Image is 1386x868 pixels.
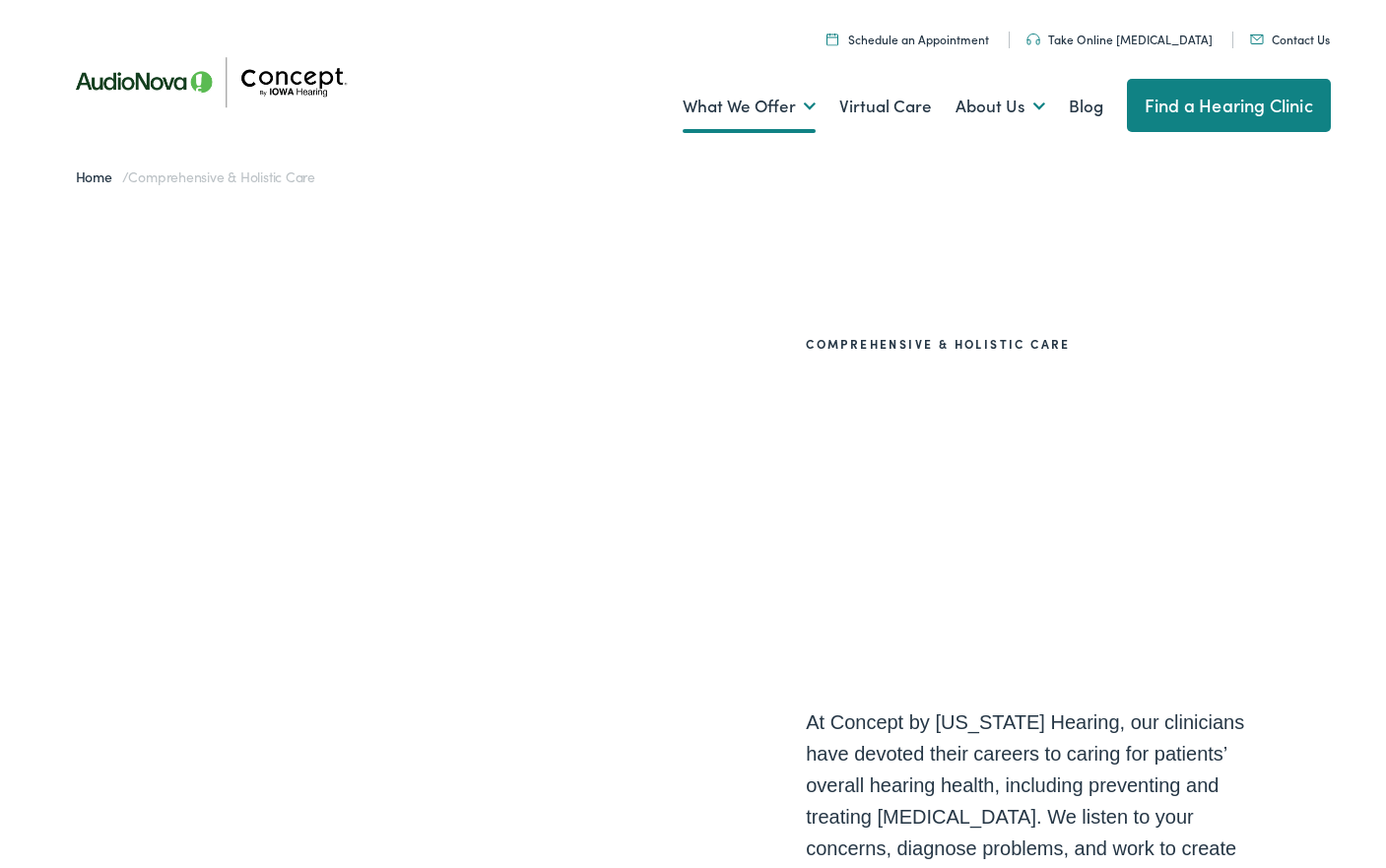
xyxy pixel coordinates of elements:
a: Blog [1069,70,1103,143]
h2: Comprehensive & Holistic Care [806,337,1279,351]
span: Comprehensive & Holistic Care [128,167,315,186]
span: / [76,167,316,186]
img: A calendar icon to schedule an appointment at Concept by Iowa Hearing. [826,33,838,45]
a: Find a Hearing Clinic [1127,79,1331,132]
a: Contact Us [1250,31,1330,47]
a: Virtual Care [839,70,932,143]
a: Schedule an Appointment [826,31,989,47]
img: utility icon [1026,33,1040,45]
img: utility icon [1250,34,1264,44]
a: What We Offer [683,70,816,143]
a: Home [76,167,122,186]
a: About Us [956,70,1045,143]
a: Take Online [MEDICAL_DATA] [1026,31,1213,47]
